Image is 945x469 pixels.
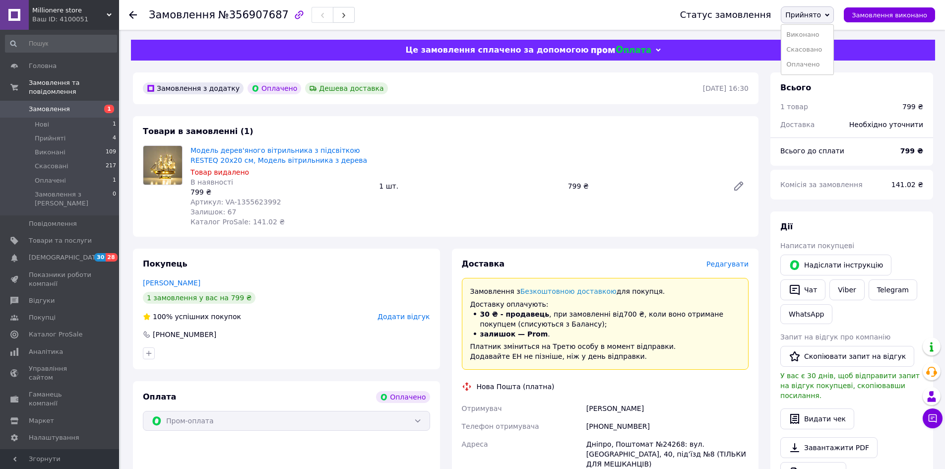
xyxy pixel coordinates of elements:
[143,292,255,304] div: 1 замовлення у вас на 799 ₴
[480,330,548,338] b: залишок — Prom
[780,181,863,189] span: Комісія за замовлення
[462,440,488,448] span: Адреса
[564,179,725,193] div: 799 ₴
[29,390,92,408] span: Гаманець компанії
[152,330,217,339] div: [PHONE_NUMBER]
[378,313,430,321] span: Додати відгук
[584,417,751,435] div: [PHONE_NUMBER]
[680,10,771,20] div: Статус замовлення
[462,422,539,430] span: Телефон отримувача
[869,279,917,300] a: Telegram
[781,42,833,57] li: Скасовано
[143,279,200,287] a: [PERSON_NAME]
[143,146,182,185] img: Модель дерев'яного вітрильника з підсвіткою RESTEQ 20х20 см, Модель вітрильника з дерева
[190,146,367,164] a: Модель дерев'яного вітрильника з підсвіткою RESTEQ 20х20 см, Модель вітрильника з дерева
[844,7,935,22] button: Замовлення виконано
[5,35,117,53] input: Пошук
[29,270,92,288] span: Показники роботи компанії
[190,178,233,186] span: В наявності
[35,134,65,143] span: Прийняті
[106,162,116,171] span: 217
[305,82,387,94] div: Дешева доставка
[143,392,176,402] span: Оплата
[780,304,832,324] a: WhatsApp
[780,121,815,129] span: Доставка
[29,330,82,339] span: Каталог ProSale
[190,187,371,197] div: 799 ₴
[520,287,617,295] a: Безкоштовною доставкою
[32,6,107,15] span: Millionere store
[29,313,56,322] span: Покупці
[375,179,564,193] div: 1 шт.
[462,259,505,268] span: Доставка
[703,84,749,92] time: [DATE] 16:30
[780,372,920,400] span: У вас є 30 днів, щоб відправити запит на відгук покупцеві, скопіювавши посилання.
[153,313,173,321] span: 100%
[29,219,77,228] span: Повідомлення
[149,9,215,21] span: Замовлення
[480,310,550,318] b: 30 ₴ - продавець
[891,181,923,189] span: 141.02 ₴
[29,253,102,262] span: [DEMOGRAPHIC_DATA]
[780,242,854,250] span: Написати покупцеві
[113,176,116,185] span: 1
[35,190,113,208] span: Замовлення з [PERSON_NAME]
[94,253,106,262] span: 30
[129,10,137,20] div: Повернутися назад
[462,404,502,412] span: Отримувач
[113,134,116,143] span: 4
[190,168,249,176] span: Товар видалено
[706,260,749,268] span: Редагувати
[143,82,244,94] div: Замовлення з додатку
[29,236,92,245] span: Товари та послуги
[35,176,66,185] span: Оплачені
[29,78,119,96] span: Замовлення та повідомлення
[780,346,914,367] button: Скопіювати запит на відгук
[29,105,70,114] span: Замовлення
[113,120,116,129] span: 1
[780,408,854,429] button: Видати чек
[923,408,943,428] button: Чат з покупцем
[218,9,289,21] span: №356907687
[143,312,241,322] div: успішних покупок
[29,62,57,70] span: Головна
[781,57,833,72] li: Оплачено
[785,11,821,19] span: Прийнято
[376,391,430,403] div: Оплачено
[780,255,891,275] button: Надіслати інструкцію
[470,341,741,361] p: Платник зміниться на Третю особу в момент відправки. Додавайте ЕН не пізніше, ніж у день відправки.
[106,253,117,262] span: 28
[104,105,114,113] span: 1
[780,222,793,231] span: Дії
[852,11,927,19] span: Замовлення виконано
[780,147,844,155] span: Всього до сплати
[780,83,811,92] span: Всього
[106,148,116,157] span: 109
[190,208,236,216] span: Залишок: 67
[35,120,49,129] span: Нові
[35,148,65,157] span: Виконані
[113,190,116,208] span: 0
[32,15,119,24] div: Ваш ID: 4100051
[29,364,92,382] span: Управління сайтом
[143,259,188,268] span: Покупець
[780,333,890,341] span: Запит на відгук про компанію
[900,147,923,155] b: 799 ₴
[143,127,253,136] span: Товари в замовленні (1)
[248,82,301,94] div: Оплачено
[591,46,651,55] img: evopay logo
[29,347,63,356] span: Аналітика
[470,286,741,297] p: Замовлення з для покупця.
[474,382,557,392] div: Нова Пошта (платна)
[29,433,79,442] span: Налаштування
[29,416,54,425] span: Маркет
[462,278,749,370] div: Доставку оплачують:
[780,279,825,300] button: Чат
[729,176,749,196] a: Редагувати
[781,27,833,42] li: Виконано
[470,309,741,329] li: , при замовленні від 700 ₴ , коли воно отримане покупцем (списуються з Балансу);
[190,198,281,206] span: Артикул: VA-1355623992
[902,102,923,112] div: 799 ₴
[405,45,588,55] span: Це замовлення сплачено за допомогою
[843,114,929,135] div: Необхідно уточнити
